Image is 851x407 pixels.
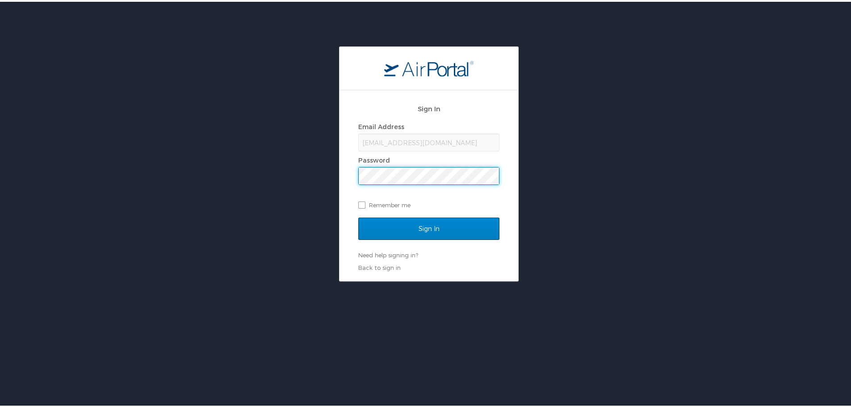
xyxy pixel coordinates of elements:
[358,102,499,112] h2: Sign In
[358,121,404,129] label: Email Address
[358,262,401,269] a: Back to sign in
[358,197,499,210] label: Remember me
[358,250,418,257] a: Need help signing in?
[358,155,390,162] label: Password
[384,59,474,75] img: logo
[358,216,499,238] input: Sign In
